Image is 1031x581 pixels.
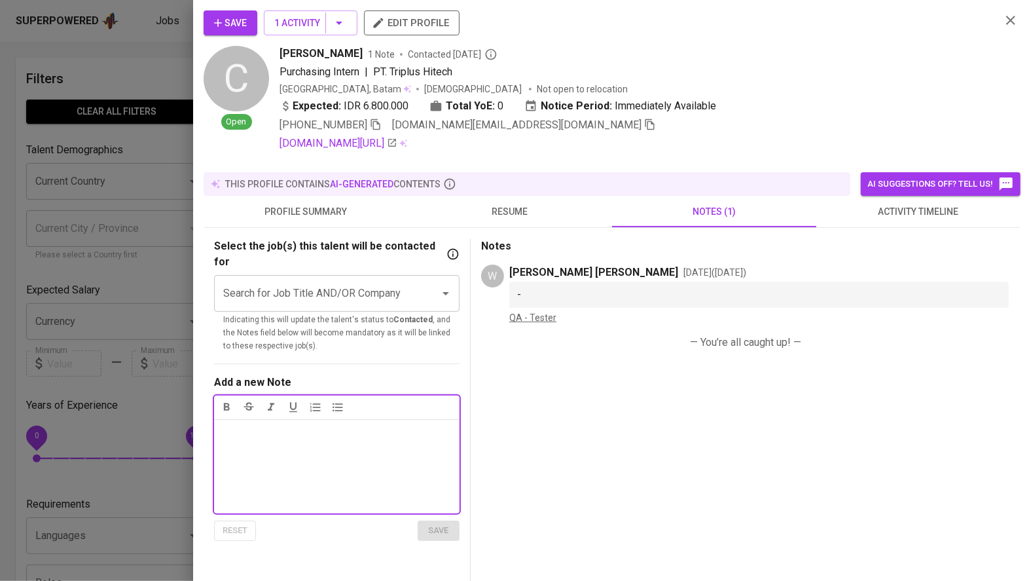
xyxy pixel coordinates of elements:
span: activity timeline [824,204,1013,220]
span: AI suggestions off? Tell us! [867,176,1014,192]
p: Notes [481,238,1010,254]
span: Save [214,15,247,31]
span: 0 [497,98,503,114]
span: [PHONE_NUMBER] [280,119,367,131]
span: Contacted [DATE] [408,48,497,61]
span: edit profile [374,14,449,31]
div: IDR 6.800.000 [280,98,408,114]
button: AI suggestions off? Tell us! [861,172,1021,196]
span: | [365,64,368,80]
div: Add a new Note [214,375,291,390]
div: W [481,265,504,288]
p: this profile contains contents [225,178,441,191]
b: Notice Period: [541,98,612,114]
span: [DOMAIN_NAME][EMAIL_ADDRESS][DOMAIN_NAME] [392,119,642,131]
div: C [204,46,269,111]
span: [DEMOGRAPHIC_DATA] [424,83,524,96]
a: QA - Tester [509,312,556,323]
p: Select the job(s) this talent will be contacted for [214,238,444,270]
span: PT. Triplus Hitech [373,66,452,78]
span: notes (1) [620,204,808,220]
button: edit profile [364,10,460,35]
button: Save [204,10,257,35]
div: [GEOGRAPHIC_DATA], Batam [280,83,411,96]
p: Not open to relocation [537,83,628,96]
span: profile summary [211,204,400,220]
b: Total YoE: [446,98,495,114]
p: [PERSON_NAME] [PERSON_NAME] [509,265,678,280]
svg: By Batam recruiter [484,48,497,61]
div: Immediately Available [524,98,716,114]
button: Open [437,284,455,303]
span: - [517,288,521,301]
span: 1 Note [368,48,395,61]
b: Expected: [293,98,341,114]
span: Purchasing Intern [280,66,359,78]
span: [PERSON_NAME] [280,46,363,62]
span: 1 Activity [274,15,347,31]
span: AI-generated [330,179,393,189]
p: [DATE] ( [DATE] ) [683,266,746,279]
a: [DOMAIN_NAME][URL] [280,136,397,151]
button: 1 Activity [264,10,357,35]
a: edit profile [364,17,460,28]
svg: If you have a specific job in mind for the talent, indicate it here. This will change the talent'... [446,248,460,261]
span: resume [416,204,604,220]
b: Contacted [393,315,433,324]
span: Open [221,116,252,128]
p: Indicating this will update the talent's status to , and the Notes field below will become mandat... [223,314,450,353]
p: — You’re all caught up! — [492,335,1000,350]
